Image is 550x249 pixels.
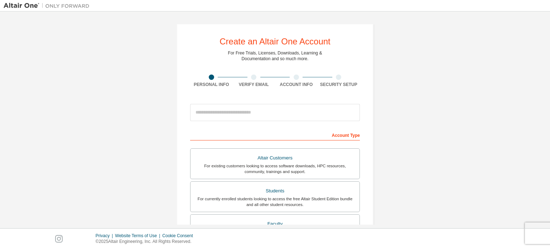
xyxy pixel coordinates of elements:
[219,37,331,46] div: Create an Altair One Account
[233,82,275,87] div: Verify Email
[195,186,355,196] div: Students
[96,239,197,245] p: © 2025 Altair Engineering, Inc. All Rights Reserved.
[190,129,360,140] div: Account Type
[162,233,197,239] div: Cookie Consent
[115,233,162,239] div: Website Terms of Use
[318,82,360,87] div: Security Setup
[228,50,322,62] div: For Free Trials, Licenses, Downloads, Learning & Documentation and so much more.
[96,233,115,239] div: Privacy
[195,196,355,207] div: For currently enrolled students looking to access the free Altair Student Edition bundle and all ...
[195,153,355,163] div: Altair Customers
[4,2,93,9] img: Altair One
[190,82,233,87] div: Personal Info
[195,219,355,229] div: Faculty
[275,82,318,87] div: Account Info
[195,163,355,174] div: For existing customers looking to access software downloads, HPC resources, community, trainings ...
[55,235,63,243] img: instagram.svg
